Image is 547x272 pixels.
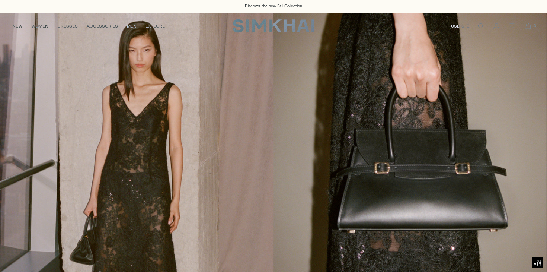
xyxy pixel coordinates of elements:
a: EXPLORE [145,18,165,34]
a: SIMKHAI [233,19,314,33]
button: USD $ [451,18,471,34]
a: Open search modal [473,19,488,34]
a: ACCESSORIES [87,18,118,34]
a: Wishlist [505,19,519,34]
a: DRESSES [57,18,78,34]
a: Discover the new Fall Collection [245,3,302,9]
a: WOMEN [31,18,48,34]
a: MEN [127,18,137,34]
a: Open cart modal [520,19,535,34]
span: 0 [531,22,538,29]
a: Go to the account page [489,19,504,34]
a: NEW [12,18,22,34]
